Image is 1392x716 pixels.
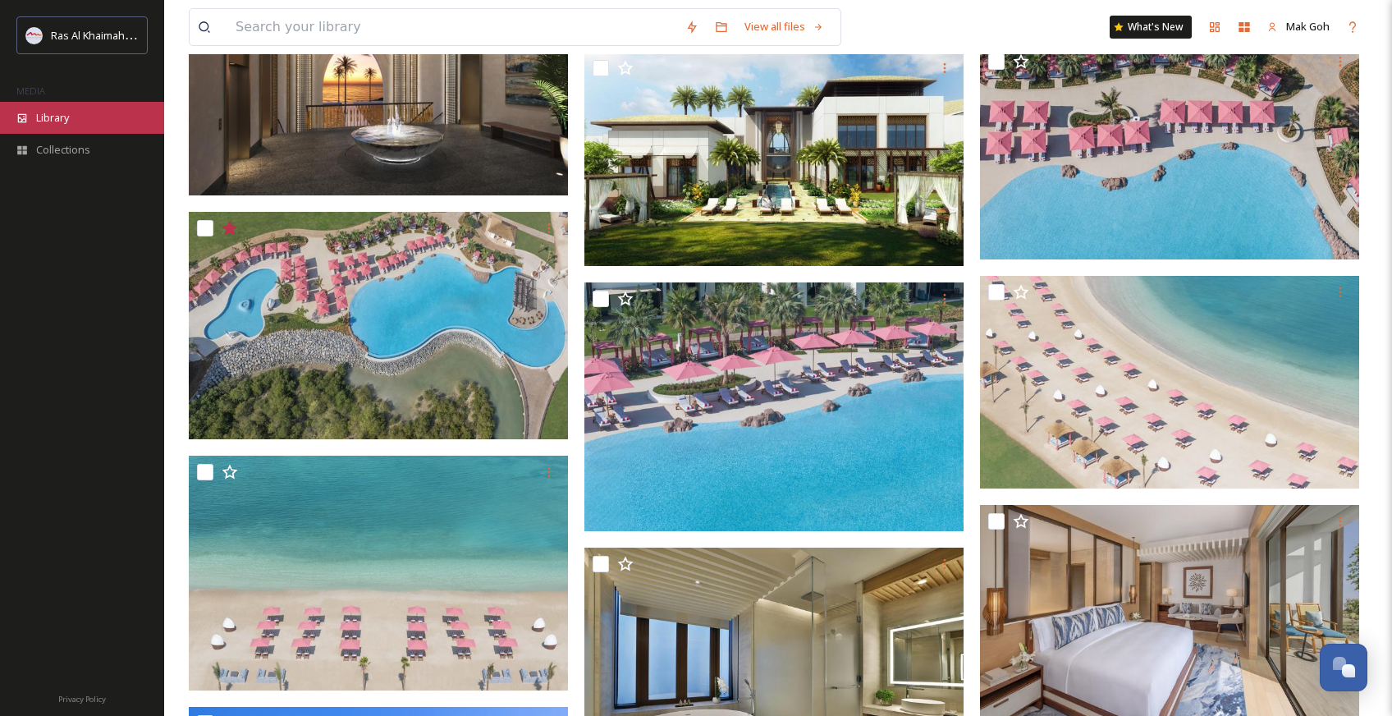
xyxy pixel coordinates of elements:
span: Ras Al Khaimah Tourism Development Authority [51,27,283,43]
input: Search your library [227,9,677,45]
img: Logo_RAKTDA_RGB-01.png [26,27,43,44]
span: Library [36,110,69,126]
a: Privacy Policy [58,688,106,708]
span: MEDIA [16,85,45,97]
a: Mak Goh [1259,11,1338,43]
img: Anantara Mina Al Arab Ras Al Khaimah Resort Aerial View Beach Close To Beach House.tif [189,456,568,691]
span: Privacy Policy [58,694,106,705]
span: Collections [36,142,90,158]
img: Anantara Mina Al Arab Ras Al Khaimah Resort Aerial View Swimming Pool Detail.tif [980,45,1359,259]
img: Anantara Mina Al Arab Ras Al Khaimah ResortAerial View Swimming Pool.tif [584,282,964,532]
a: What's New [1110,16,1192,39]
img: Anantara Mina Al Arab Ras Al Khaimah Resort Spa Outdoor.jpg [584,52,964,266]
img: Anantara Mina Al Arab Ras Al Khaimah Resort Aerial View Beach Close To Peninsula And Riad Villas.tif [980,276,1359,489]
a: View all files [736,11,832,43]
img: Anantara Mina Al Arab Ras Al Khaimah Resort Aerial View Swimming Pool Mangroves Wide Angle.tif [189,212,568,439]
button: Open Chat [1320,644,1367,691]
span: Mak Goh [1286,19,1330,34]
